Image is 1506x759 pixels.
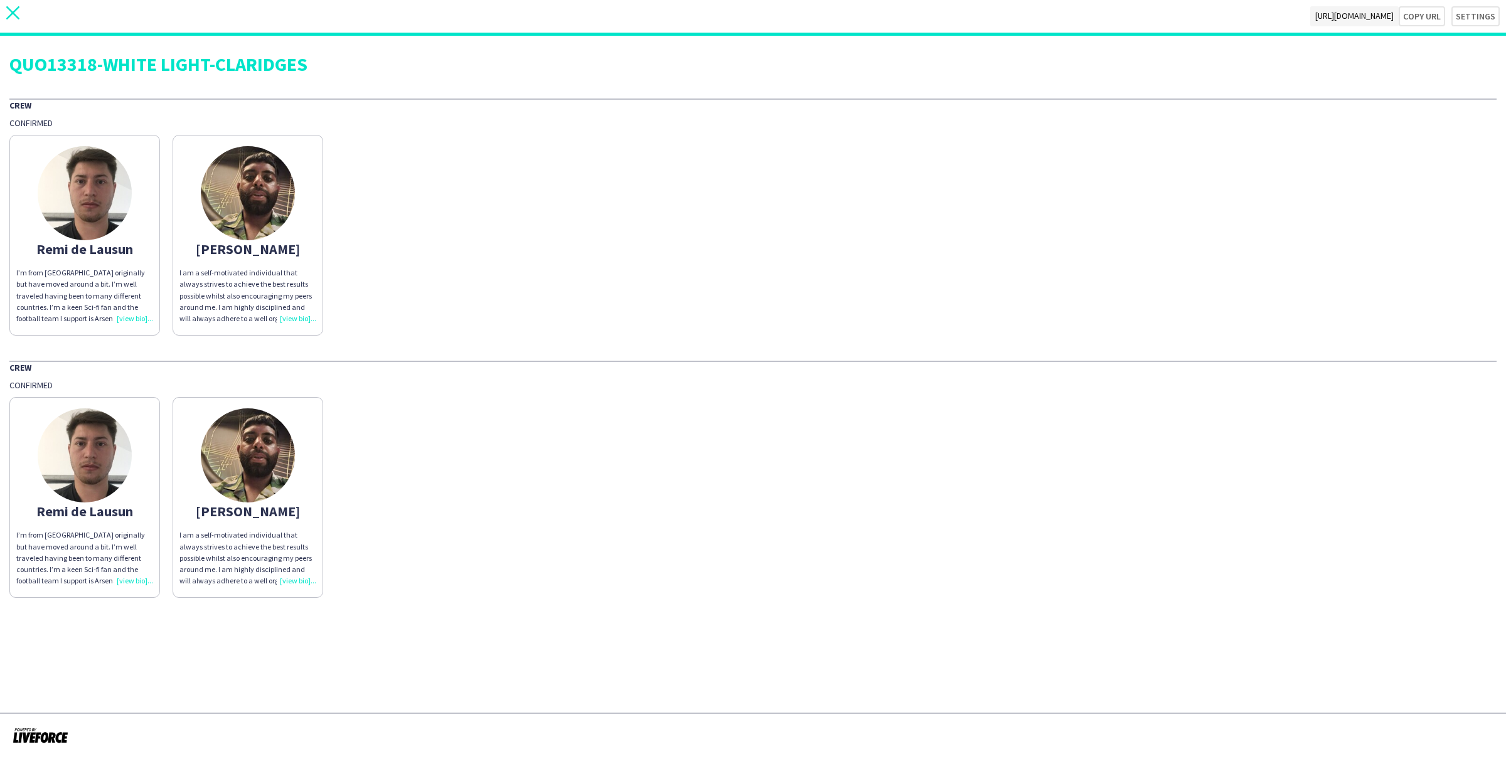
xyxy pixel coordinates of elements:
[38,408,132,502] img: thumb-6305e81ab0f21.jpg
[1310,6,1399,26] span: [URL][DOMAIN_NAME]
[179,529,316,586] div: I am a self-motivated individual that always strives to achieve the best results possible whilst ...
[16,529,153,586] div: I’m from [GEOGRAPHIC_DATA] originally but have moved around a bit. I’m well traveled having been ...
[16,506,153,517] div: Remi de Lausun
[201,408,295,502] img: thumb-62a9004dbb143.jpg
[179,267,316,324] div: I am a self-motivated individual that always strives to achieve the best results possible whilst ...
[179,506,316,517] div: [PERSON_NAME]
[16,267,153,324] div: I’m from [GEOGRAPHIC_DATA] originally but have moved around a bit. I’m well traveled having been ...
[1451,6,1500,26] button: Settings
[201,146,295,240] img: thumb-62a9004dbb143.jpg
[179,243,316,255] div: [PERSON_NAME]
[9,55,1497,73] div: QUO13318-WHITE LIGHT-CLARIDGES
[13,726,68,744] img: Powered by Liveforce
[9,117,1497,129] div: Confirmed
[16,243,153,255] div: Remi de Lausun
[9,361,1497,373] div: Crew
[38,146,132,240] img: thumb-6305e81ab0f21.jpg
[9,98,1497,111] div: Crew
[9,379,1497,391] div: Confirmed
[1399,6,1445,26] button: Copy url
